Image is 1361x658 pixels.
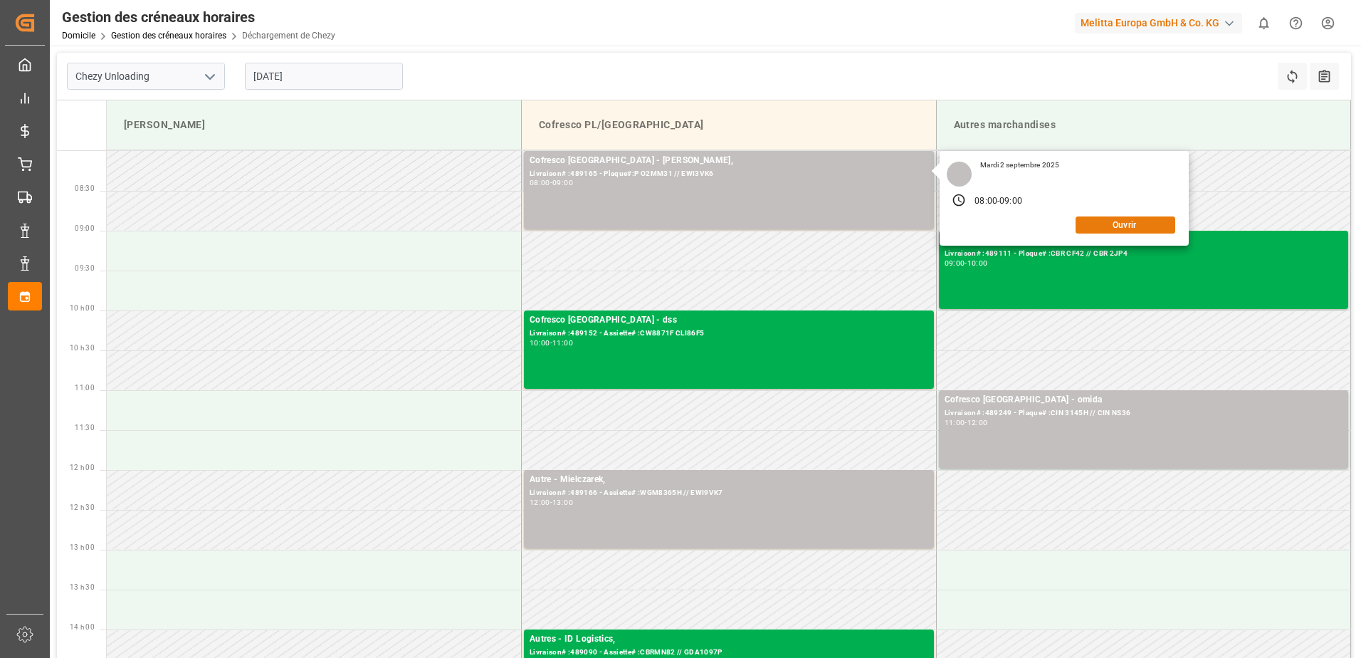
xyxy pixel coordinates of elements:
span: 14 h 00 [70,623,95,631]
div: 13:00 [552,499,573,506]
span: 09:00 [75,224,95,232]
span: 12 h 00 [70,464,95,471]
div: Livraison# :489165 - Plaque#:P O2MM31 // EWI3VK6 [530,168,928,180]
button: Afficher 0 nouvelles notifications [1248,7,1280,39]
div: 11:00 [945,419,965,426]
div: 12:00 [530,499,550,506]
button: Melitta Europa GmbH & Co. KG [1075,9,1248,36]
span: 08:30 [75,184,95,192]
div: 11:00 [552,340,573,346]
span: 13 h 00 [70,543,95,551]
div: Autres - ID Logistics, [530,632,928,647]
button: Ouvrir le menu [199,66,220,88]
button: Centre d’aide [1280,7,1312,39]
button: Ouvrir [1076,216,1175,234]
div: - [550,499,552,506]
span: 11:00 [75,384,95,392]
div: 09:00 [945,260,965,266]
div: 09:00 [999,195,1022,208]
a: Domicile [62,31,95,41]
div: 10:00 [967,260,988,266]
div: 08:00 [530,179,550,186]
span: 10 h 00 [70,304,95,312]
font: Melitta Europa GmbH & Co. KG [1081,16,1219,31]
div: Autres marchandises [948,112,1340,138]
span: 09:30 [75,264,95,272]
div: Cofresco [GEOGRAPHIC_DATA] - omida [945,393,1343,407]
span: 13 h 30 [70,583,95,591]
div: [PERSON_NAME] [118,112,510,138]
span: 11:30 [75,424,95,432]
div: - [965,419,967,426]
div: Livraison# :489249 - Plaque# :CIN 3145H // CIN NS36 [945,407,1343,419]
div: 12:00 [967,419,988,426]
div: - [965,260,967,266]
div: 08:00 [974,195,997,208]
a: Gestion des créneaux horaires [111,31,226,41]
div: Mardi 2 septembre 2025 [975,160,1064,170]
div: Autre - Mielczarek, [530,473,928,487]
div: Cofresco [GEOGRAPHIC_DATA] - [PERSON_NAME], [530,154,928,168]
input: JJ-MM-AAAA [245,63,403,90]
div: Livraison# :489166 - Assiette# :WGM8365H // EWI9VK7 [530,487,928,499]
div: - [550,179,552,186]
div: 10:00 [530,340,550,346]
div: - [550,340,552,346]
div: Cofresco PL/[GEOGRAPHIC_DATA] [533,112,925,138]
div: Gestion des créneaux horaires [62,6,335,28]
div: Livraison# :489152 - Assiette# :CW8871F CLI86F5 [530,328,928,340]
span: 12 h 30 [70,503,95,511]
div: 09:00 [552,179,573,186]
div: Livraison# :489111 - Plaque# :CBR CF42 // CBR 2JP4 [945,248,1343,260]
span: 10 h 30 [70,344,95,352]
div: - [997,195,999,208]
input: Type à rechercher/sélectionner [67,63,225,90]
div: Cofresco [GEOGRAPHIC_DATA] - dss [530,313,928,328]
